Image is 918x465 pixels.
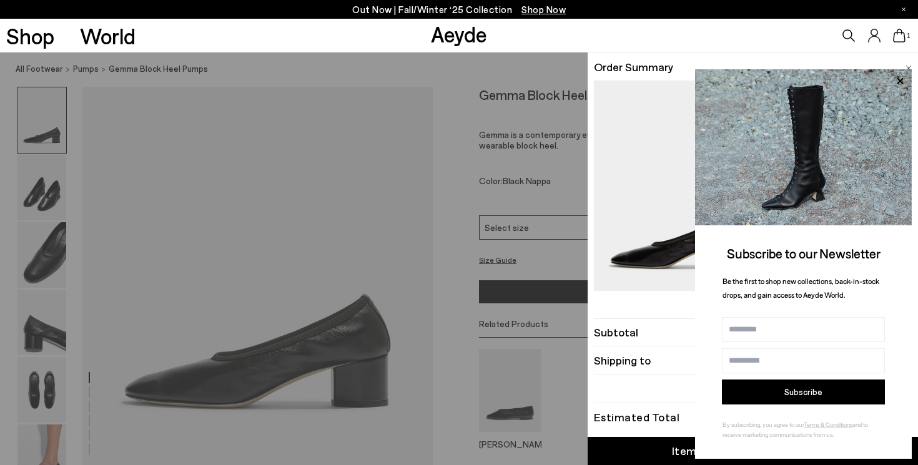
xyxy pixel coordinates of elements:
span: Be the first to shop new collections, back-in-stock drops, and gain access to Aeyde World. [723,277,879,300]
div: Estimated Total [594,413,680,421]
div: Item Added to Cart [672,443,774,459]
p: Out Now | Fall/Winter ‘25 Collection [352,2,566,17]
span: 1 [906,32,912,39]
span: Order Summary [594,59,673,75]
span: Subscribe to our Newsletter [727,245,881,261]
a: World [80,25,136,47]
a: Shop [6,25,54,47]
a: Aeyde [431,21,487,47]
li: Subtotal [594,318,912,346]
span: Shipping to [594,353,651,368]
img: AEYDE-GEMMA-NAPPA-LEATHER-BLACK-1_92990657-e543-43c8-9446-a7a365a72c78_900x.jpg [594,81,753,301]
a: Terms & Conditions [804,421,852,428]
a: Item Added to Cart View Cart [588,437,918,465]
span: By subscribing, you agree to our [723,421,804,428]
img: 2a6287a1333c9a56320fd6e7b3c4a9a9.jpg [695,69,912,225]
span: Navigate to /collections/new-in [521,4,566,15]
a: 1 [893,29,906,42]
button: Subscribe [722,379,885,404]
